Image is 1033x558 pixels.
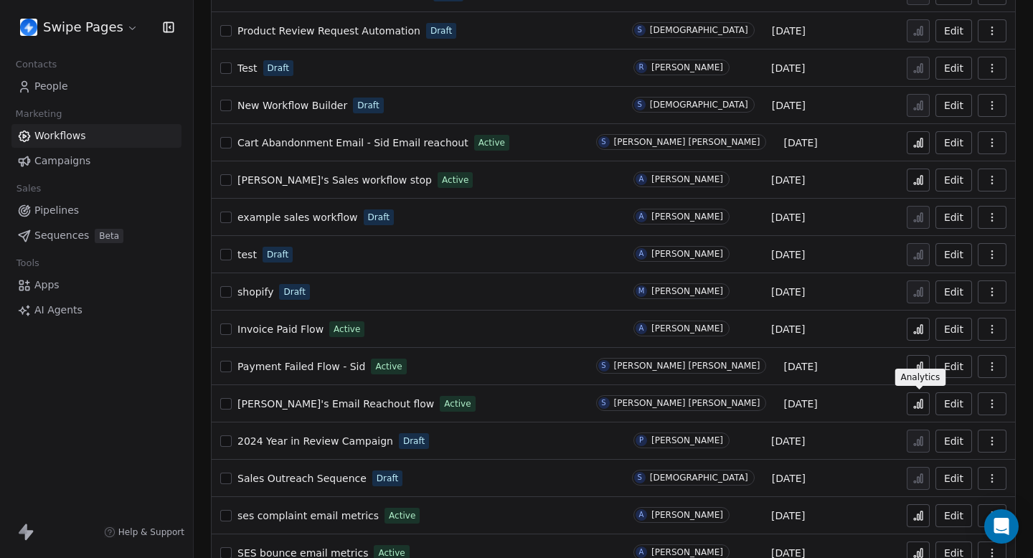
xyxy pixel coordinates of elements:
[11,273,181,297] a: Apps
[771,322,805,336] span: [DATE]
[237,359,365,374] a: Payment Failed Flow - Sid
[444,397,471,410] span: Active
[651,510,723,520] div: [PERSON_NAME]
[104,526,184,538] a: Help & Support
[651,286,723,296] div: [PERSON_NAME]
[389,509,415,522] span: Active
[783,136,817,150] span: [DATE]
[638,24,642,36] div: S
[10,252,45,274] span: Tools
[430,24,452,37] span: Draft
[650,100,748,110] div: [DEMOGRAPHIC_DATA]
[651,62,723,72] div: [PERSON_NAME]
[614,398,760,408] div: [PERSON_NAME] [PERSON_NAME]
[34,303,82,318] span: AI Agents
[267,248,288,261] span: Draft
[901,372,940,383] p: Analytics
[237,435,393,447] span: 2024 Year in Review Campaign
[639,248,644,260] div: A
[783,359,817,374] span: [DATE]
[237,434,393,448] a: 2024 Year in Review Campaign
[237,471,367,486] a: Sales Outreach Sequence
[639,509,644,521] div: A
[651,547,723,557] div: [PERSON_NAME]
[237,174,432,186] span: [PERSON_NAME]'s Sales workflow stop
[771,247,805,262] span: [DATE]
[237,24,420,38] a: Product Review Request Automation
[601,136,605,148] div: S
[237,249,257,260] span: test
[650,25,748,35] div: [DEMOGRAPHIC_DATA]
[772,98,806,113] span: [DATE]
[368,211,390,224] span: Draft
[237,136,468,150] a: Cart Abandonment Email - Sid Email reachout
[11,75,181,98] a: People
[442,174,468,186] span: Active
[935,280,972,303] button: Edit
[237,510,379,521] span: ses complaint email metrics
[237,137,468,148] span: Cart Abandonment Email - Sid Email reachout
[357,99,379,112] span: Draft
[771,173,805,187] span: [DATE]
[43,18,123,37] span: Swipe Pages
[377,472,398,485] span: Draft
[237,247,257,262] a: test
[935,467,972,490] button: Edit
[237,285,273,299] a: shopify
[237,286,273,298] span: shopify
[334,323,360,336] span: Active
[11,298,181,322] a: AI Agents
[237,25,420,37] span: Product Review Request Automation
[935,392,972,415] button: Edit
[935,169,972,191] button: Edit
[639,174,644,185] div: A
[935,94,972,117] button: Edit
[639,211,644,222] div: A
[237,323,324,335] span: Invoice Paid Flow
[601,360,605,372] div: S
[34,228,89,243] span: Sequences
[651,174,723,184] div: [PERSON_NAME]
[638,99,642,110] div: S
[9,54,63,75] span: Contacts
[237,361,365,372] span: Payment Failed Flow - Sid
[237,473,367,484] span: Sales Outreach Sequence
[651,249,723,259] div: [PERSON_NAME]
[935,355,972,378] button: Edit
[237,509,379,523] a: ses complaint email metrics
[651,323,723,334] div: [PERSON_NAME]
[237,322,324,336] a: Invoice Paid Flow
[268,62,289,75] span: Draft
[237,398,434,410] span: [PERSON_NAME]'s Email Reachout flow
[237,62,258,74] span: Test
[118,526,184,538] span: Help & Support
[638,472,642,483] div: S
[17,15,141,39] button: Swipe Pages
[283,285,305,298] span: Draft
[11,199,181,222] a: Pipelines
[237,397,434,411] a: [PERSON_NAME]'s Email Reachout flow
[935,318,972,341] button: Edit
[935,131,972,154] a: Edit
[601,397,605,409] div: S
[935,57,972,80] button: Edit
[935,206,972,229] button: Edit
[478,136,505,149] span: Active
[935,430,972,453] button: Edit
[11,149,181,173] a: Campaigns
[771,285,805,299] span: [DATE]
[95,229,123,243] span: Beta
[935,504,972,527] a: Edit
[34,79,68,94] span: People
[34,203,79,218] span: Pipelines
[9,103,68,125] span: Marketing
[34,153,90,169] span: Campaigns
[237,61,258,75] a: Test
